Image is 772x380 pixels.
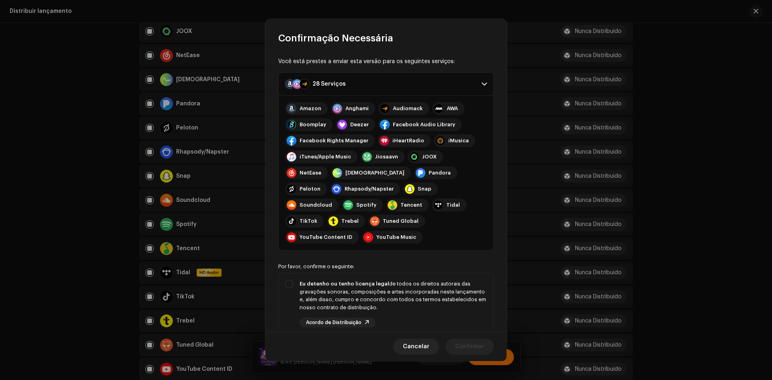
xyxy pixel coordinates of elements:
[300,121,326,128] div: Boomplay
[312,81,346,87] div: 28 Serviços
[446,202,460,208] div: Tidal
[393,105,423,112] div: Audiomack
[278,58,494,66] div: Você está prestes a enviar esta versão para os seguintes serviços:
[383,218,419,224] div: Tuned Global
[455,339,484,355] span: Confirmar
[300,170,321,176] div: NetEase
[300,202,332,208] div: Soundcloud
[403,339,429,355] span: Cancelar
[278,32,393,45] span: Confirmação Necessária
[300,186,320,192] div: Peloton
[300,281,389,286] strong: Eu detenho ou tenho licença legal
[300,138,368,144] div: Facebook Rights Manager
[278,273,494,337] p-togglebutton: Eu detenho ou tenho licença legalde todos os direitos autorais das gravações sonoras, composições...
[306,320,361,325] span: Acordo de Distribuição
[300,218,317,224] div: TikTok
[376,234,416,240] div: YouTube Music
[278,72,494,96] p-accordion-header: 28 Serviços
[393,339,439,355] button: Cancelar
[448,138,469,144] div: iMusica
[300,234,352,240] div: YouTube Content ID
[300,280,487,311] div: de todos os direitos autorais das gravações sonoras, composições e artes incorporadas neste lança...
[341,218,359,224] div: Trebel
[447,105,458,112] div: AWA
[350,121,369,128] div: Deezer
[345,105,369,112] div: Anghami
[345,186,394,192] div: Rhapsody/Napster
[393,121,455,128] div: Facebook Audio Library
[278,96,494,251] p-accordion-content: 28 Serviços
[300,154,351,160] div: iTunes/Apple Music
[429,170,451,176] div: Pandora
[400,202,422,208] div: Tencent
[392,138,424,144] div: iHeartRadio
[356,202,376,208] div: Spotify
[422,154,437,160] div: JOOX
[375,154,398,160] div: Jiosaavn
[446,339,494,355] button: Confirmar
[278,263,494,270] div: Por favor, confirme o seguinte:
[345,170,404,176] div: [DEMOGRAPHIC_DATA]
[300,105,321,112] div: Amazon
[418,186,431,192] div: Snap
